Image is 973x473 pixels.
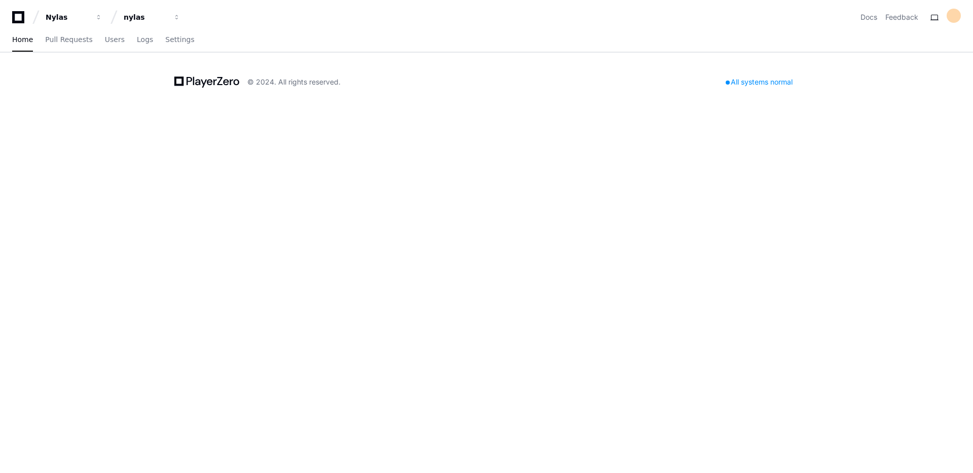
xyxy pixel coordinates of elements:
div: nylas [124,12,167,22]
a: Logs [137,28,153,52]
a: Docs [860,12,877,22]
a: Home [12,28,33,52]
a: Pull Requests [45,28,92,52]
span: Pull Requests [45,36,92,43]
a: Settings [165,28,194,52]
span: Logs [137,36,153,43]
div: © 2024. All rights reserved. [247,77,341,87]
button: nylas [120,8,184,26]
span: Settings [165,36,194,43]
a: Users [105,28,125,52]
span: Users [105,36,125,43]
div: All systems normal [720,75,799,89]
span: Home [12,36,33,43]
button: Feedback [885,12,918,22]
div: Nylas [46,12,89,22]
button: Nylas [42,8,106,26]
